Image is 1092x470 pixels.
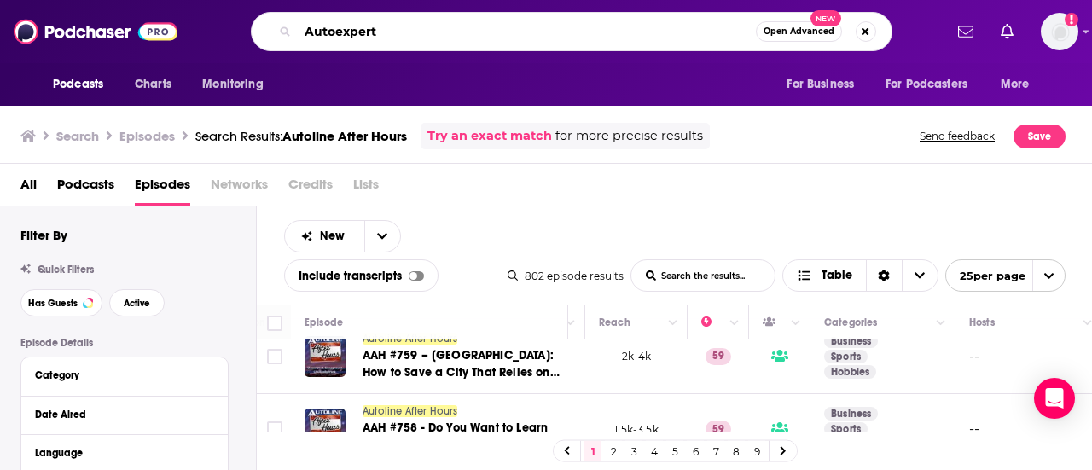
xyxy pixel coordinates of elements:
input: Search podcasts, credits, & more... [298,18,756,45]
a: Episodes [135,171,190,206]
div: 802 episode results [508,270,624,282]
div: Open Intercom Messenger [1034,378,1075,419]
a: 9 [748,441,765,461]
a: AAH #758 - Do You Want to Learn How to Drive Fast? [363,420,566,454]
button: Date Aired [35,403,214,425]
a: Business [824,334,878,348]
a: Try an exact match [427,126,552,146]
button: Open AdvancedNew [756,21,842,42]
button: Column Actions [561,313,581,334]
button: Column Actions [663,313,683,334]
button: Send feedback [915,123,1000,149]
div: Has Guests [763,312,787,333]
span: Active [124,299,150,308]
div: Search podcasts, credits, & more... [251,12,892,51]
div: Episode [305,312,343,333]
div: Search Results: [195,128,407,144]
button: Category [35,364,214,386]
div: Reach [599,312,630,333]
p: 59 [706,348,731,365]
div: Hosts [969,312,995,333]
a: Hobbies [824,365,876,379]
button: Choose View [782,259,938,292]
button: open menu [874,68,992,101]
button: Show profile menu [1041,13,1078,50]
span: New [810,10,841,26]
button: open menu [775,68,875,101]
a: All [20,171,37,206]
button: Save [1014,125,1066,148]
h3: Episodes [119,128,175,144]
button: open menu [364,221,400,252]
a: Autoline After Hours [363,404,566,420]
button: Column Actions [931,313,951,334]
span: Has Guests [28,299,78,308]
div: Include transcripts [284,259,439,292]
a: 3 [625,441,642,461]
span: 25 per page [946,263,1025,289]
button: Has Guests [20,289,102,316]
div: Sort Direction [866,260,902,291]
div: Category [35,369,203,381]
h3: Search [56,128,99,144]
span: 2k-4k [622,350,652,363]
a: Charts [124,68,182,101]
a: AAH #759 – [GEOGRAPHIC_DATA]: How to Save a City That Relies on Legacy Automakers [363,347,566,381]
span: For Podcasters [886,73,967,96]
span: Charts [135,73,171,96]
img: Podchaser - Follow, Share and Rate Podcasts [14,15,177,48]
span: AAH #758 - Do You Want to Learn How to Drive Fast? [363,421,548,452]
span: Networks [211,171,268,206]
button: open menu [190,68,285,101]
p: Episode Details [20,337,229,349]
span: Toggle select row [267,421,282,437]
a: 4 [646,441,663,461]
a: 6 [687,441,704,461]
button: open menu [285,230,364,242]
a: Sports [824,422,868,436]
a: 1 [584,441,601,461]
button: Active [109,289,165,316]
button: open menu [945,259,1066,292]
button: Column Actions [724,313,745,334]
a: 2 [605,441,622,461]
a: 5 [666,441,683,461]
span: Autoline After Hours [363,405,457,417]
span: Lists [353,171,379,206]
div: Power Score [701,312,725,333]
span: Monitoring [202,73,263,96]
div: Categories [824,312,877,333]
a: Search Results:Autoline After Hours [195,128,407,144]
span: Table [822,270,852,281]
span: Podcasts [53,73,103,96]
span: Autoline After Hours [282,128,407,144]
span: Toggle select row [267,349,282,364]
img: User Profile [1041,13,1078,50]
a: Podcasts [57,171,114,206]
a: 8 [728,441,745,461]
span: New [320,230,351,242]
a: Sports [824,350,868,363]
div: Date Aired [35,409,203,421]
a: Business [824,407,878,421]
span: Credits [288,171,333,206]
button: Language [35,442,214,463]
span: Logged in as Brickman [1041,13,1078,50]
a: Show notifications dropdown [951,17,980,46]
svg: Add a profile image [1065,13,1078,26]
button: open menu [41,68,125,101]
span: Open Advanced [764,27,834,36]
h2: Filter By [20,227,67,243]
button: open menu [989,68,1051,101]
a: 7 [707,441,724,461]
span: 1.5k-3.5k [614,423,659,436]
span: for more precise results [555,126,703,146]
a: Show notifications dropdown [994,17,1020,46]
span: Quick Filters [38,264,94,276]
div: Language [35,447,203,459]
